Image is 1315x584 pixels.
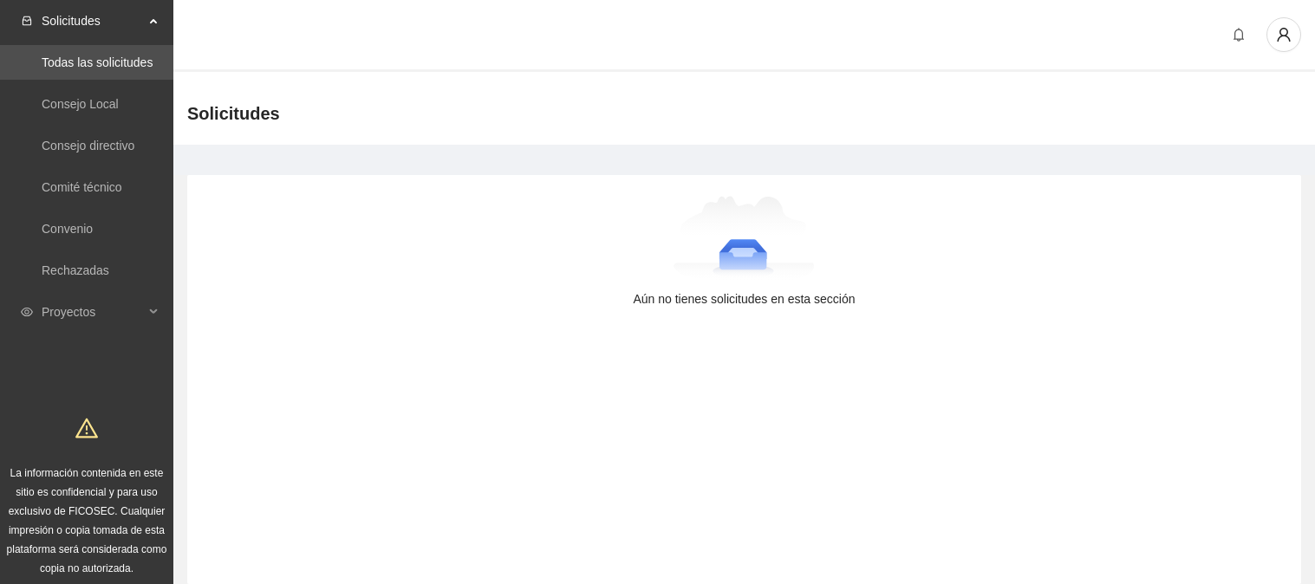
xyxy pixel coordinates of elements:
[21,306,33,318] span: eye
[42,55,153,69] a: Todas las solicitudes
[21,15,33,27] span: inbox
[674,196,815,282] img: Aún no tienes solicitudes en esta sección
[42,97,119,111] a: Consejo Local
[42,180,122,194] a: Comité técnico
[42,263,109,277] a: Rechazadas
[42,222,93,236] a: Convenio
[1266,17,1301,52] button: user
[187,100,280,127] span: Solicitudes
[7,467,167,574] span: La información contenida en este sitio es confidencial y para uso exclusivo de FICOSEC. Cualquier...
[75,417,98,439] span: warning
[42,3,144,38] span: Solicitudes
[42,295,144,329] span: Proyectos
[215,289,1273,308] div: Aún no tienes solicitudes en esta sección
[1226,28,1252,42] span: bell
[42,139,134,152] a: Consejo directivo
[1225,21,1253,49] button: bell
[1267,27,1300,42] span: user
